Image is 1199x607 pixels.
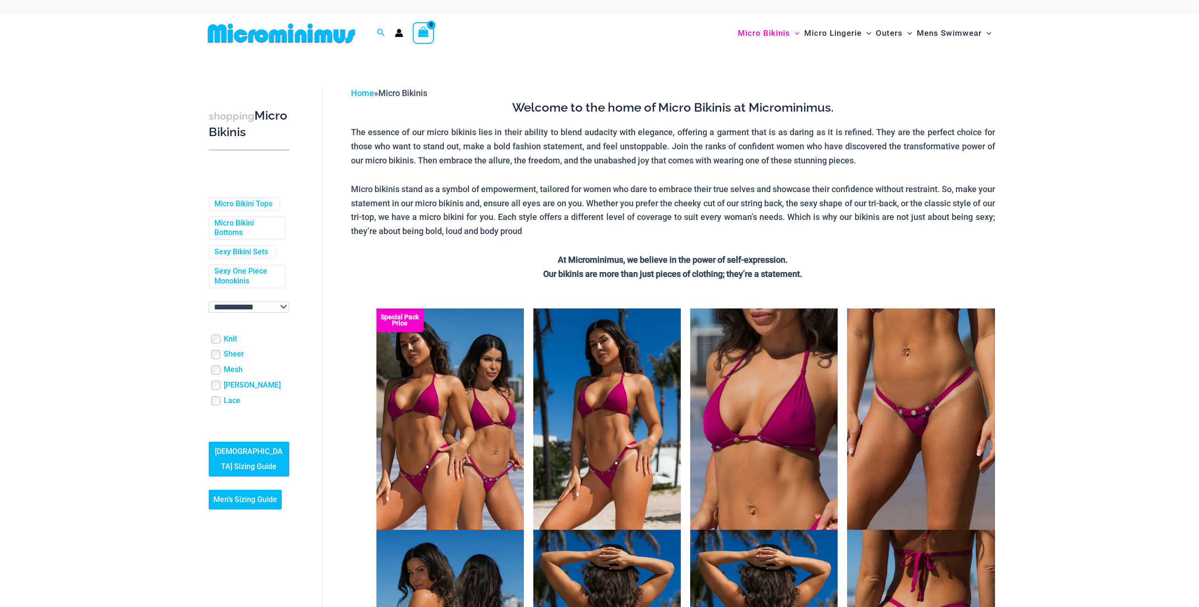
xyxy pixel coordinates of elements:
[214,199,272,209] a: Micro Bikini Tops
[876,21,903,45] span: Outers
[204,23,359,44] img: MM SHOP LOGO FLAT
[224,365,243,375] a: Mesh
[214,247,268,257] a: Sexy Bikini Sets
[734,17,995,49] nav: Site Navigation
[533,308,681,530] img: Tight Rope Pink 319 Top 4228 Thong 05
[378,88,427,98] span: Micro Bikinis
[790,21,799,45] span: Menu Toggle
[209,301,289,313] select: wpc-taxonomy-pa_color-745982
[351,88,374,98] a: Home
[351,125,995,167] p: The essence of our micro bikinis lies in their ability to blend audacity with elegance, offering ...
[847,308,995,530] img: Tight Rope Pink 319 4212 Micro 01
[224,349,244,359] a: Sheer
[209,490,282,510] a: Men’s Sizing Guide
[735,19,802,48] a: Micro BikinisMenu ToggleMenu Toggle
[903,21,912,45] span: Menu Toggle
[982,21,991,45] span: Menu Toggle
[214,267,278,286] a: Sexy One Piece Monokinis
[873,19,914,48] a: OutersMenu ToggleMenu Toggle
[802,19,873,48] a: Micro LingerieMenu ToggleMenu Toggle
[214,219,278,238] a: Micro Bikini Bottoms
[862,21,871,45] span: Menu Toggle
[395,29,403,37] a: Account icon link
[917,21,982,45] span: Mens Swimwear
[351,88,427,98] span: »
[914,19,994,48] a: Mens SwimwearMenu ToggleMenu Toggle
[558,255,788,265] strong: At Microminimus, we believe in the power of self-expression.
[376,314,424,326] b: Special Pack Price
[224,380,281,390] a: [PERSON_NAME]
[224,334,237,344] a: Knit
[377,27,385,39] a: Search icon link
[224,396,240,406] a: Lace
[351,182,995,238] p: Micro bikinis stand as a symbol of empowerment, tailored for women who dare to embrace their true...
[209,442,289,477] a: [DEMOGRAPHIC_DATA] Sizing Guide
[543,269,802,279] strong: Our bikinis are more than just pieces of clothing; they’re a statement.
[804,21,862,45] span: Micro Lingerie
[413,22,434,44] a: View Shopping Cart, empty
[351,100,995,116] h3: Welcome to the home of Micro Bikinis at Microminimus.
[209,108,289,140] h3: Micro Bikinis
[376,308,524,530] img: Collection Pack F
[209,110,254,122] span: shopping
[738,21,790,45] span: Micro Bikinis
[690,308,838,530] img: Tight Rope Pink 319 Top 01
